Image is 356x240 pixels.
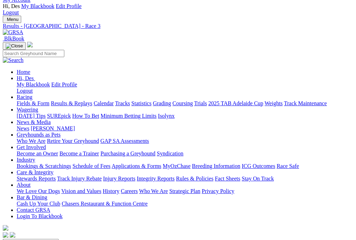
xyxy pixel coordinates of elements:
[10,232,15,238] img: twitter.svg
[17,107,38,113] a: Wagering
[17,169,54,175] a: Care & Integrity
[202,188,234,194] a: Privacy Policy
[17,213,63,219] a: Login To Blackbook
[17,119,51,125] a: News & Media
[17,207,50,213] a: Contact GRSA
[100,150,155,156] a: Purchasing a Greyhound
[17,163,71,169] a: Bookings & Scratchings
[176,176,213,181] a: Rules & Policies
[61,188,101,194] a: Vision and Values
[17,94,32,100] a: Racing
[3,29,23,36] img: GRSA
[3,42,26,50] button: Toggle navigation
[103,176,135,181] a: Injury Reports
[131,100,152,106] a: Statistics
[17,138,46,144] a: Who We Are
[208,100,263,106] a: 2025 TAB Adelaide Cup
[51,100,92,106] a: Results & Replays
[157,150,183,156] a: Syndication
[17,113,46,119] a: [DATE] Tips
[94,100,114,106] a: Calendar
[17,75,34,81] span: Hi, Des
[21,3,55,9] a: My Blackbook
[17,132,60,138] a: Greyhounds as Pets
[3,225,8,231] img: logo-grsa-white.png
[158,113,175,119] a: Isolynx
[3,57,24,63] img: Search
[3,50,64,57] input: Search
[17,88,33,94] a: Logout
[4,36,24,41] span: BlkBook
[17,150,58,156] a: Become an Owner
[57,176,102,181] a: Track Injury Rebate
[242,176,274,181] a: Stay On Track
[17,188,60,194] a: We Love Our Dogs
[17,75,35,81] a: Hi, Des
[3,23,353,29] a: Results - [GEOGRAPHIC_DATA] - Race 3
[17,194,47,200] a: Bar & Dining
[6,43,23,49] img: Close
[62,201,147,207] a: Chasers Restaurant & Function Centre
[59,150,99,156] a: Become a Trainer
[103,188,119,194] a: History
[137,176,175,181] a: Integrity Reports
[7,17,18,22] span: Menu
[17,150,353,157] div: Get Involved
[17,201,60,207] a: Cash Up Your Club
[17,138,353,144] div: Greyhounds as Pets
[192,163,240,169] a: Breeding Information
[194,100,207,106] a: Trials
[17,188,353,194] div: About
[17,82,353,94] div: Hi, Des
[3,16,21,23] button: Toggle navigation
[17,157,35,163] a: Industry
[169,188,200,194] a: Strategic Plan
[100,138,149,144] a: GAP SA Assessments
[47,138,99,144] a: Retire Your Greyhound
[115,100,130,106] a: Tracks
[51,82,77,87] a: Edit Profile
[56,3,81,9] a: Edit Profile
[17,125,353,132] div: News & Media
[3,3,20,9] span: Hi, Des
[31,125,75,131] a: [PERSON_NAME]
[121,188,138,194] a: Careers
[172,100,193,106] a: Coursing
[215,176,240,181] a: Fact Sheets
[3,36,24,41] a: BlkBook
[17,113,353,119] div: Wagering
[17,82,50,87] a: My Blackbook
[17,176,353,182] div: Care & Integrity
[17,201,353,207] div: Bar & Dining
[242,163,275,169] a: ICG Outcomes
[17,100,353,107] div: Racing
[3,3,353,16] div: My Account
[17,100,49,106] a: Fields & Form
[17,182,31,188] a: About
[265,100,283,106] a: Weights
[153,100,171,106] a: Grading
[47,113,71,119] a: SUREpick
[17,144,46,150] a: Get Involved
[17,69,30,75] a: Home
[112,163,161,169] a: Applications & Forms
[17,176,56,181] a: Stewards Reports
[27,42,33,47] img: logo-grsa-white.png
[163,163,191,169] a: MyOzChase
[72,163,110,169] a: Schedule of Fees
[100,113,156,119] a: Minimum Betting Limits
[276,163,299,169] a: Race Safe
[17,125,29,131] a: News
[284,100,327,106] a: Track Maintenance
[3,232,8,238] img: facebook.svg
[17,163,353,169] div: Industry
[72,113,99,119] a: How To Bet
[139,188,168,194] a: Who We Are
[3,9,19,15] a: Logout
